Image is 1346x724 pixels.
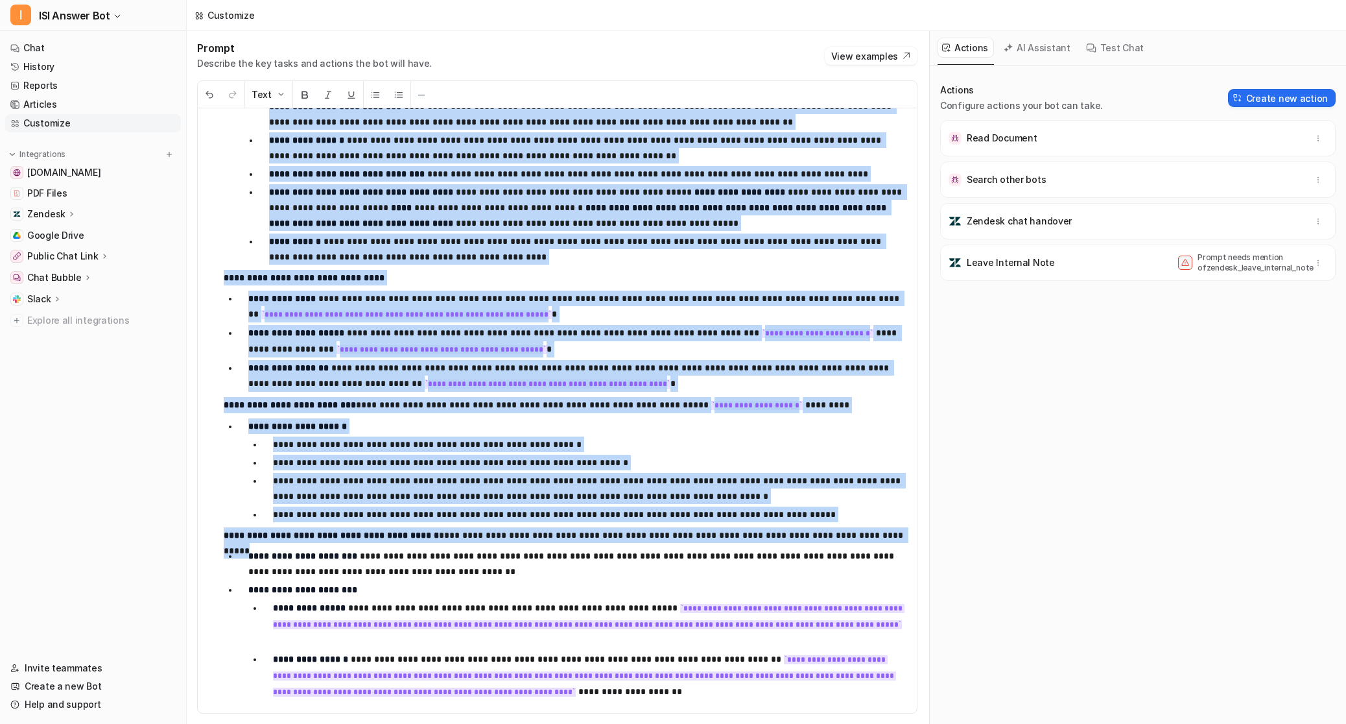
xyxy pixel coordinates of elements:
img: Dropdown Down Arrow [276,90,286,100]
p: Search other bots [967,173,1046,186]
a: Google DriveGoogle Drive [5,226,181,245]
a: PDF FilesPDF Files [5,184,181,202]
a: Invite teammates [5,659,181,677]
span: I [10,5,31,25]
p: Configure actions your bot can take. [940,99,1103,112]
img: explore all integrations [10,314,23,327]
a: Customize [5,114,181,132]
button: Italic [316,81,340,108]
img: Redo [228,90,238,100]
a: Explore all integrations [5,311,181,330]
img: PDF Files [13,189,21,197]
span: PDF Files [27,187,67,200]
button: Test Chat [1081,38,1150,58]
img: Google Drive [13,232,21,239]
img: menu_add.svg [165,150,174,159]
img: Undo [204,90,215,100]
div: Customize [207,8,254,22]
p: Integrations [19,149,65,160]
button: Integrations [5,148,69,161]
a: Help and support [5,695,181,714]
img: www.internationalstudentinsurance.com [13,169,21,176]
a: www.internationalstudentinsurance.com[DOMAIN_NAME] [5,163,181,182]
button: Ordered List [387,81,410,108]
h1: Prompt [197,42,432,54]
p: Prompt needs mention of zendesk_leave_internal_note [1198,252,1301,273]
button: Redo [221,81,244,108]
button: AI Assistant [999,38,1076,58]
button: ─ [411,81,432,108]
img: Zendesk [13,210,21,218]
p: Actions [940,84,1103,97]
p: Leave Internal Note [967,256,1055,269]
span: ISI Answer Bot [39,6,110,25]
a: Create a new Bot [5,677,181,695]
span: Google Drive [27,229,84,242]
p: Zendesk [27,208,65,221]
img: Public Chat Link [13,252,21,260]
button: Unordered List [364,81,387,108]
span: [DOMAIN_NAME] [27,166,100,179]
button: Undo [198,81,221,108]
img: Search other bots icon [949,173,962,186]
p: Slack [27,293,51,306]
img: Unordered List [370,90,381,100]
p: Describe the key tasks and actions the bot will have. [197,57,432,70]
img: Create action [1233,93,1242,103]
img: expand menu [8,150,17,159]
img: Slack [13,295,21,303]
img: Ordered List [394,90,404,100]
img: Bold [300,90,310,100]
button: Bold [293,81,316,108]
img: Underline [346,90,357,100]
a: Articles [5,95,181,114]
img: Chat Bubble [13,274,21,282]
a: History [5,58,181,76]
p: Zendesk chat handover [967,215,1072,228]
p: Read Document [967,132,1037,145]
img: Read Document icon [949,132,962,145]
img: Italic [323,90,333,100]
button: Create new action [1228,89,1336,107]
img: Zendesk chat handover icon [949,215,962,228]
button: Underline [340,81,363,108]
a: Reports [5,77,181,95]
img: Leave Internal Note icon [949,256,962,269]
button: View examples [825,47,917,65]
p: Chat Bubble [27,271,82,284]
button: Actions [938,38,994,58]
span: Explore all integrations [27,310,176,331]
button: Text [245,81,292,108]
p: Public Chat Link [27,250,99,263]
a: Chat [5,39,181,57]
